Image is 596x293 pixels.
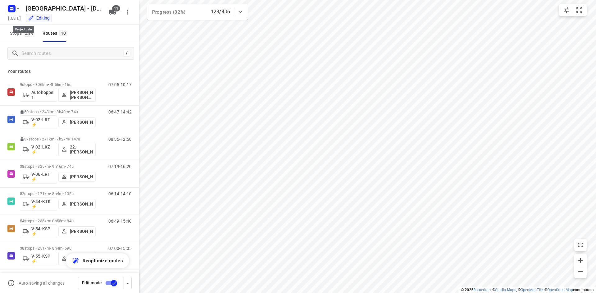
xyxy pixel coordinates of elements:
p: 06:47-14:42 [108,109,132,114]
p: V-02-LRT ⚡ [31,117,54,127]
p: 06:14-14:10 [108,191,132,196]
span: Stops [10,29,36,37]
p: V-02-LXZ ⚡ [31,144,54,154]
h5: [GEOGRAPHIC_DATA] - [DATE] [23,3,104,13]
p: 9 stops • 306km • 4h56m • 16u [20,82,96,87]
div: Progress (32%)128/406 [147,4,248,20]
p: V-54-KSP ⚡ [31,226,54,236]
p: 50 stops • 243km • 8h40m • 74u [20,109,96,114]
button: V-02-LXZ ⚡ [20,143,57,156]
button: V-55-KSP ⚡ [20,252,57,265]
p: [PERSON_NAME] [70,229,93,234]
div: small contained button group [559,4,587,16]
p: [PERSON_NAME] [PERSON_NAME] An [PERSON_NAME] [70,90,93,100]
span: Edit mode [82,280,102,285]
h5: [DATE] [6,15,23,22]
button: [PERSON_NAME] [58,226,96,236]
p: [PERSON_NAME] [70,120,93,125]
input: Search routes [21,49,123,58]
li: © 2025 , © , © © contributors [461,288,594,292]
p: V-06-LRT ⚡ [31,172,54,182]
button: [PERSON_NAME] [PERSON_NAME] [58,252,96,265]
p: 08:36-12:58 [108,137,132,142]
p: Auto-saving all changes [19,281,65,286]
span: 406 [24,30,34,37]
p: 37 stops • 271km • 7h27m • 147u [20,137,96,141]
button: V-44-KTK ⚡ [20,197,57,211]
p: [PERSON_NAME] [PERSON_NAME] [70,254,93,264]
p: Autohopper 1 [31,90,54,100]
a: Stadia Maps [495,288,516,292]
a: Routetitan [473,288,491,292]
p: 07:19-16:20 [108,164,132,169]
p: 22. [PERSON_NAME] [70,144,93,154]
p: [PERSON_NAME] [70,174,93,179]
button: 22. [PERSON_NAME] [58,143,96,156]
button: Fit zoom [573,4,585,16]
button: V-02-LRT ⚡ [20,115,57,129]
div: / [123,50,130,57]
p: 52 stops • 171km • 8h4m • 105u [20,191,96,196]
div: Routes [43,29,69,37]
button: [PERSON_NAME] [58,117,96,127]
button: [PERSON_NAME] [58,199,96,209]
button: 11 [106,6,119,18]
p: 38 stops • 251km • 8h4m • 69u [20,246,96,251]
button: V-54-KSP ⚡ [20,224,57,238]
p: [PERSON_NAME] [70,202,93,206]
a: OpenStreetMap [547,288,573,292]
p: 06:49-15:40 [108,219,132,224]
span: Reoptimize routes [83,257,123,265]
button: V-06-LRT ⚡ [20,170,57,184]
p: V-55-KSP ⚡ [31,254,54,264]
p: 128/406 [211,8,230,16]
p: 07:00-15:05 [108,246,132,251]
p: 38 stops • 325km • 9h16m • 74u [20,164,96,169]
p: 54 stops • 235km • 8h55m • 84u [20,219,96,223]
button: [PERSON_NAME] [58,172,96,182]
p: V-44-KTK ⚡ [31,199,54,209]
button: Autohopper 1 [20,88,57,102]
button: Map settings [560,4,573,16]
button: Reoptimize routes [66,253,129,268]
p: Your routes [7,68,132,75]
span: 11 [112,5,120,11]
p: 07:05-10:17 [108,82,132,87]
span: Progress (32%) [152,9,185,15]
div: Driver app settings [124,279,131,287]
button: [PERSON_NAME] [PERSON_NAME] An [PERSON_NAME] [58,88,96,102]
button: More [121,6,133,18]
div: You are currently in edit mode. [28,15,50,21]
span: 10 [59,30,68,36]
a: OpenMapTiles [521,288,544,292]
